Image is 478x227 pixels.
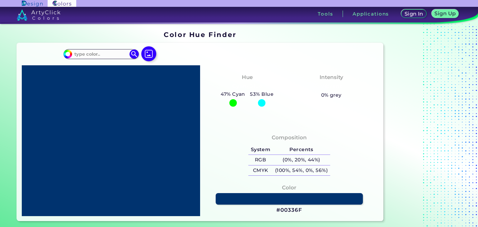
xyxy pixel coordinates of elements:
[272,133,307,142] h4: Composition
[404,11,424,16] h5: Sign In
[321,91,342,99] h5: 0% grey
[230,83,265,90] h3: Cyan-Blue
[248,145,273,155] h5: System
[273,165,330,176] h5: (100%, 54%, 0%, 56%)
[248,165,273,176] h5: CMYK
[401,9,427,18] a: Sign In
[17,9,61,21] img: logo_artyclick_colors_white.svg
[72,50,130,58] input: type color..
[248,90,276,98] h5: 53% Blue
[353,12,389,16] h3: Applications
[273,155,330,165] h5: (0%, 20%, 44%)
[164,30,236,39] h1: Color Hue Finder
[129,49,139,59] img: icon search
[318,12,333,16] h3: Tools
[141,46,156,61] img: icon picture
[218,90,247,98] h5: 47% Cyan
[242,73,253,82] h4: Hue
[273,145,330,155] h5: Percents
[320,73,343,82] h4: Intensity
[248,155,273,165] h5: RGB
[318,83,345,90] h3: Vibrant
[434,11,456,16] h5: Sign Up
[282,183,296,192] h4: Color
[276,206,302,214] h3: #00336F
[431,9,460,18] a: Sign Up
[386,28,464,223] iframe: Advertisement
[22,1,43,7] img: ArtyClick Design logo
